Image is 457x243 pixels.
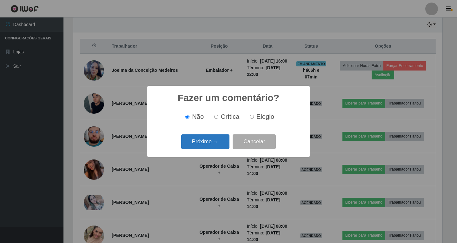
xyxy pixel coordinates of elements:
[221,113,240,120] span: Crítica
[185,115,189,119] input: Não
[250,115,254,119] input: Elogio
[192,113,204,120] span: Não
[256,113,274,120] span: Elogio
[214,115,218,119] input: Crítica
[233,134,276,149] button: Cancelar
[181,134,229,149] button: Próximo →
[178,92,279,104] h2: Fazer um comentário?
